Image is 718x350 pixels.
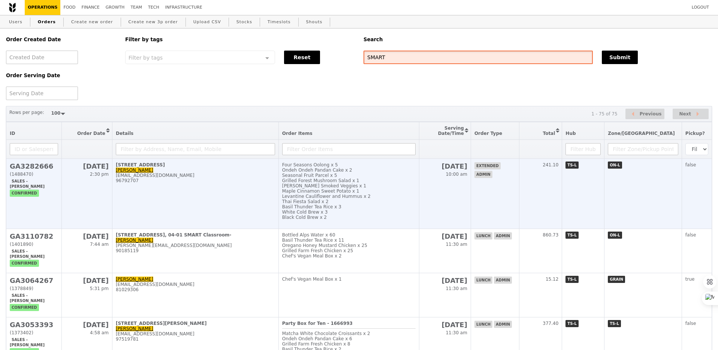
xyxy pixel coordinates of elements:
[685,277,695,282] span: true
[90,286,109,291] span: 5:31 pm
[546,277,558,282] span: 15.12
[446,172,467,177] span: 10:00 am
[282,336,352,341] span: Ondeh Ondeh Pandan Cake x 6
[68,15,116,29] a: Create new order
[282,173,416,178] div: Seasonal Fruit Parcel x 5
[282,199,416,204] div: Thai Fiesta Salad x 2
[282,232,416,238] div: Bottled Alps Water x 60
[6,73,116,78] h5: Order Serving Date
[282,162,416,168] div: Four Seasons Oolong x 5
[494,321,512,328] span: admin
[494,277,512,284] span: admin
[10,178,46,190] span: Sales - [PERSON_NAME]
[116,243,275,248] div: [PERSON_NAME][EMAIL_ADDRESS][DOMAIN_NAME]
[116,248,275,253] div: 90185119
[116,178,275,183] div: 96792707
[608,162,622,169] span: ON-L
[10,242,58,247] div: (1401890)
[116,238,153,243] a: [PERSON_NAME]
[116,321,275,326] div: [STREET_ADDRESS][PERSON_NAME]
[679,109,691,118] span: Next
[10,321,58,329] h2: GA3053393
[423,321,467,329] h2: [DATE]
[129,54,163,61] span: Filter by tags
[65,321,109,329] h2: [DATE]
[10,172,58,177] div: (1488470)
[282,131,313,136] span: Order Items
[10,131,15,136] span: ID
[446,330,467,335] span: 11:30 am
[282,248,416,253] div: Grilled Farm Fresh Chicken x 25
[423,162,467,170] h2: [DATE]
[116,173,275,178] div: [EMAIL_ADDRESS][DOMAIN_NAME]
[10,277,58,284] h2: GA3064267
[565,320,579,327] span: TS-L
[363,37,712,42] h5: Search
[65,277,109,284] h2: [DATE]
[591,111,617,117] div: 1 - 75 of 75
[282,194,416,199] div: Levantine Cauliflower and Hummus x 2
[116,168,153,173] a: [PERSON_NAME]
[233,15,255,29] a: Stocks
[282,253,416,259] div: Chef's Vegan Meal Box x 2
[265,15,293,29] a: Timeslots
[35,15,59,29] a: Orders
[116,232,275,238] div: [STREET_ADDRESS], 04-01 SMART Classroom-
[125,37,355,42] h5: Filter by tags
[9,3,16,12] img: Grain logo
[10,260,39,267] span: confirmed
[116,131,133,136] span: Details
[284,51,320,64] button: Reset
[10,162,58,170] h2: GA3282666
[10,248,46,260] span: Sales - [PERSON_NAME]
[474,277,492,284] span: lunch
[116,277,153,282] a: [PERSON_NAME]
[65,162,109,170] h2: [DATE]
[423,232,467,240] h2: [DATE]
[10,190,39,197] span: confirmed
[116,287,275,292] div: 81029306
[116,331,275,337] div: [EMAIL_ADDRESS][DOMAIN_NAME]
[565,232,579,239] span: TS-L
[640,109,662,118] span: Previous
[6,15,25,29] a: Users
[90,172,109,177] span: 2:30 pm
[282,238,416,243] div: Basil Thunder Tea Rice x 11
[282,183,416,188] div: [PERSON_NAME] Smoked Veggies x 1
[303,15,326,29] a: Shouts
[608,143,678,155] input: Filter Zone/Pickup Point
[608,276,625,283] span: GRAIN
[685,162,696,168] span: false
[474,171,492,178] span: admin
[90,242,109,247] span: 7:44 am
[282,168,416,173] div: Ondeh Ondeh Pandan Cake x 2
[116,282,275,287] div: [EMAIL_ADDRESS][DOMAIN_NAME]
[608,131,675,136] span: Zone/[GEOGRAPHIC_DATA]
[10,143,58,155] input: ID or Salesperson name
[116,337,275,342] div: 97519781
[282,341,350,347] span: Grilled Farm Fresh Chicken x 8
[9,109,44,116] label: Rows per page:
[474,162,501,169] span: extended
[608,320,621,327] span: TS-L
[608,232,622,239] span: ON-L
[116,143,275,155] input: Filter by Address, Name, Email, Mobile
[625,109,664,120] button: Previous
[543,232,558,238] span: 860.73
[282,204,416,209] div: Basil Thunder Tea Rice x 3
[565,162,579,169] span: TS-L
[65,232,109,240] h2: [DATE]
[282,321,353,326] b: Party Box for Ten - 1666993
[565,276,579,283] span: TS-L
[10,330,58,335] div: (1373402)
[282,188,416,194] div: Maple Cinnamon Sweet Potato x 1
[10,286,58,291] div: (1378849)
[116,326,153,331] a: [PERSON_NAME]
[282,178,416,183] div: Grilled Forest Mushroom Salad x 1
[282,277,416,282] div: Chef's Vegan Meal Box x 1
[282,331,370,336] span: Matcha White Chocolate Croissants x 2
[543,321,558,326] span: 377.40
[474,321,492,328] span: lunch
[282,209,416,215] div: White Cold Brew x 3
[565,131,576,136] span: Hub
